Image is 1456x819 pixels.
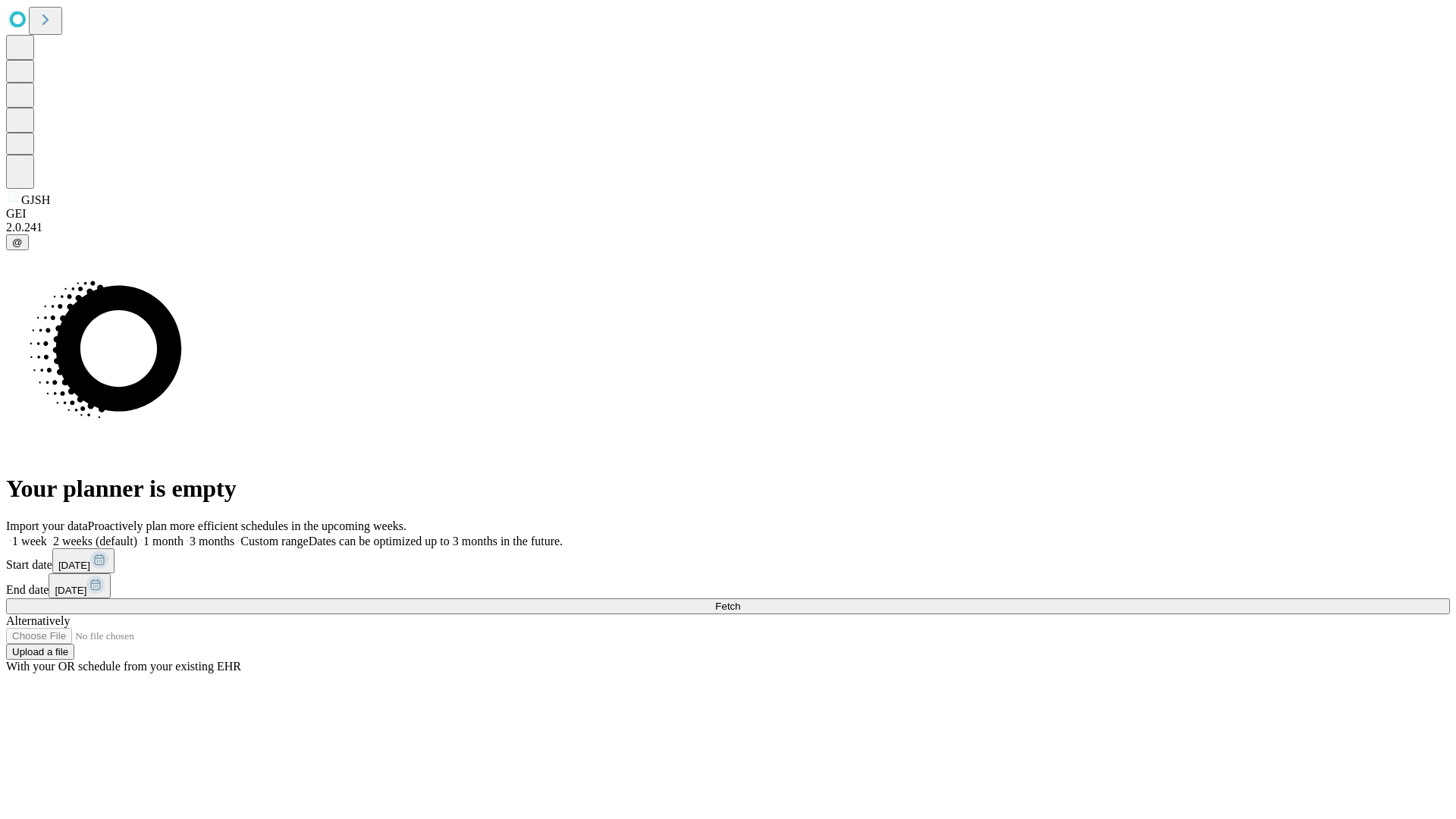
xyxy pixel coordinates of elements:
span: Proactively plan more efficient schedules in the upcoming weeks. [88,519,406,532]
span: Import your data [6,519,88,532]
span: [DATE] [58,560,90,571]
div: Start date [6,548,1450,573]
span: [DATE] [55,585,86,596]
span: @ [12,237,23,248]
div: End date [6,573,1450,598]
span: GJSH [21,193,50,206]
span: Custom range [240,535,308,548]
span: Dates can be optimized up to 3 months in the future. [309,535,563,548]
span: With your OR schedule from your existing EHR [6,660,241,673]
span: Fetch [715,601,740,612]
button: [DATE] [52,548,115,573]
h1: Your planner is empty [6,475,1450,503]
div: GEI [6,207,1450,221]
button: Upload a file [6,644,74,660]
button: @ [6,234,29,250]
span: Alternatively [6,614,70,627]
span: 1 week [12,535,47,548]
span: 1 month [143,535,184,548]
span: 3 months [190,535,234,548]
div: 2.0.241 [6,221,1450,234]
span: 2 weeks (default) [53,535,137,548]
button: [DATE] [49,573,111,598]
button: Fetch [6,598,1450,614]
